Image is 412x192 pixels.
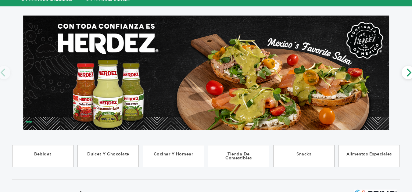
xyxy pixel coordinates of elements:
li: Página punto 2 [35,121,41,123]
font: Bebidas [34,151,52,157]
a: Snacks [273,145,335,167]
img: Banner superior del mercado n.° 1 [23,16,389,130]
a: Tienda de comestibles [208,145,269,167]
font: Cocinar y hornear [154,151,193,157]
li: Página punto 3 [44,121,51,123]
a: Cocinar y hornear [143,145,204,167]
a: Alimentos especiales [339,145,400,167]
font: Alimentos especiales [346,151,392,157]
a: Dulces y chocolate [77,145,139,167]
a: Bebidas [12,145,73,167]
font: Snacks [296,151,311,157]
li: Página punto 4 [53,121,60,123]
font: Tienda de comestibles [225,151,252,161]
font: Dulces y chocolate [87,151,129,157]
li: Página punto 1 [26,121,32,123]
